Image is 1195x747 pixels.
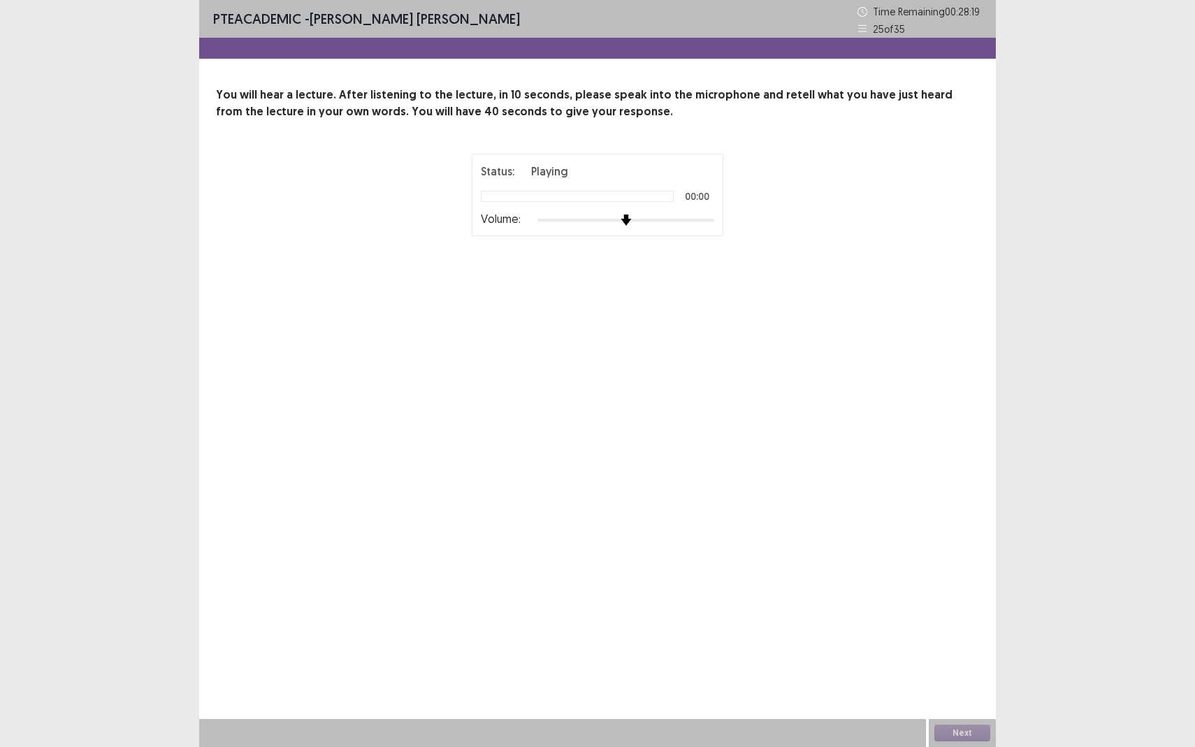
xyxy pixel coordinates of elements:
p: Volume: [481,210,521,227]
p: Time Remaining 00 : 28 : 19 [873,4,982,19]
p: 25 of 35 [873,22,905,36]
p: Status: [481,163,514,180]
p: You will hear a lecture. After listening to the lecture, in 10 seconds, please speak into the mic... [216,87,979,120]
span: PTE academic [213,10,301,27]
img: arrow-thumb [620,215,631,226]
p: - [PERSON_NAME] [PERSON_NAME] [213,8,520,29]
p: Playing [531,163,568,180]
p: 00:00 [685,191,709,201]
